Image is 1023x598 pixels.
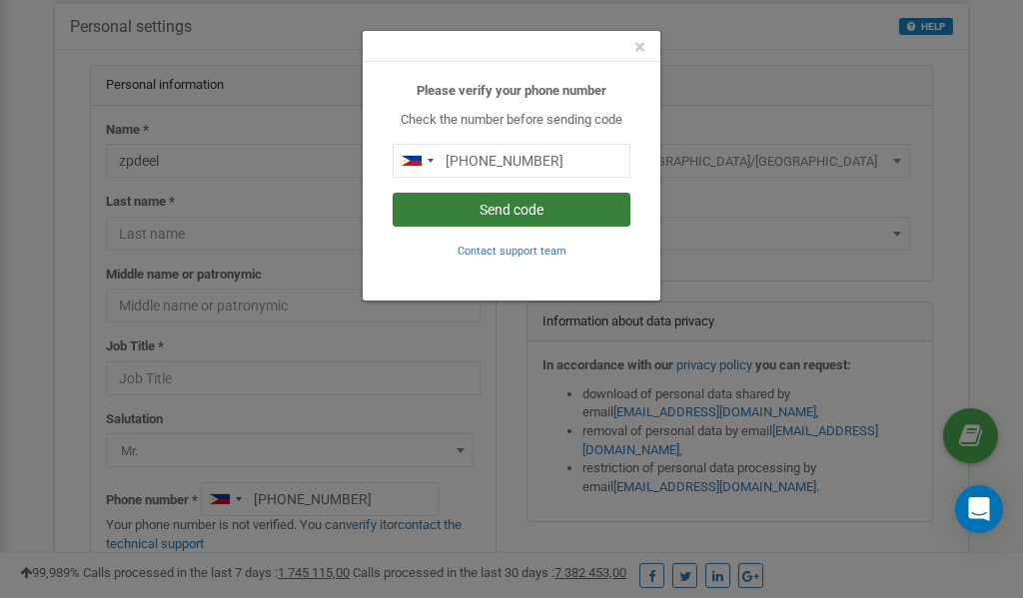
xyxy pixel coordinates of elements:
[393,111,630,130] p: Check the number before sending code
[458,243,566,258] a: Contact support team
[634,35,645,59] span: ×
[955,485,1003,533] div: Open Intercom Messenger
[393,193,630,227] button: Send code
[417,83,606,98] b: Please verify your phone number
[393,144,630,178] input: 0905 123 4567
[634,37,645,58] button: Close
[394,145,440,177] div: Telephone country code
[458,245,566,258] small: Contact support team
